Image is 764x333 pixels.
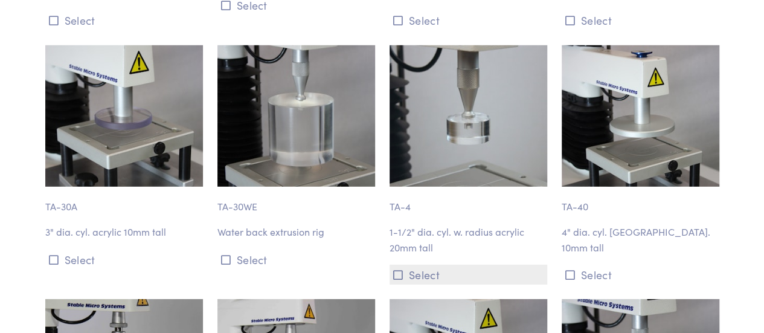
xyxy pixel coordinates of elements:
[45,250,203,270] button: Select
[390,10,547,30] button: Select
[562,224,719,255] p: 4" dia. cyl. [GEOGRAPHIC_DATA]. 10mm tall
[217,224,375,240] p: Water back extrusion rig
[217,187,375,215] p: TA-30WE
[217,45,375,187] img: cylinder_ta-30we_3-inch-diameter.jpg
[45,10,203,30] button: Select
[562,187,719,215] p: TA-40
[562,265,719,285] button: Select
[217,250,375,270] button: Select
[390,187,547,215] p: TA-4
[390,265,547,285] button: Select
[45,45,203,187] img: cylinder_ta-30a_3-inch-diameter.jpg
[45,187,203,215] p: TA-30A
[390,224,547,255] p: 1-1/2" dia. cyl. w. radius acrylic 20mm tall
[45,224,203,240] p: 3" dia. cyl. acrylic 10mm tall
[562,10,719,30] button: Select
[562,45,719,187] img: cylinder_ta-40_4-inch-diameter.jpg
[390,45,547,187] img: cylinder_ta-4_1-half-inch-diameter_2.jpg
